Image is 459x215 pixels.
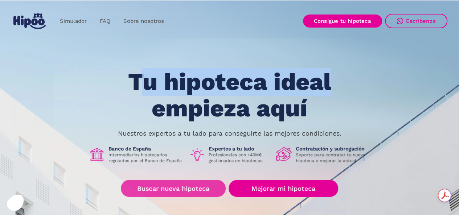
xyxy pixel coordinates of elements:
[108,152,183,164] p: Intermediarios hipotecarios regulados por el Banco de España
[406,18,436,24] div: Escríbenos
[53,14,93,28] a: Simulador
[92,69,367,121] h1: Tu hipoteca ideal empieza aquí
[118,131,341,136] p: Nuestros expertos a tu lado para conseguirte las mejores condiciones.
[385,14,447,28] a: Escríbenos
[209,152,270,164] p: Profesionales con +40M€ gestionados en hipotecas
[296,145,370,152] h1: Contratación y subrogación
[108,145,183,152] h1: Banco de España
[117,14,171,28] a: Sobre nosotros
[303,15,382,28] a: Consigue tu hipoteca
[93,14,117,28] a: FAQ
[296,152,370,164] p: Soporte para contratar tu nueva hipoteca o mejorar la actual
[209,145,270,152] h1: Expertos a tu lado
[12,11,48,32] a: home
[121,180,226,197] a: Buscar nueva hipoteca
[229,180,338,197] a: Mejorar mi hipoteca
